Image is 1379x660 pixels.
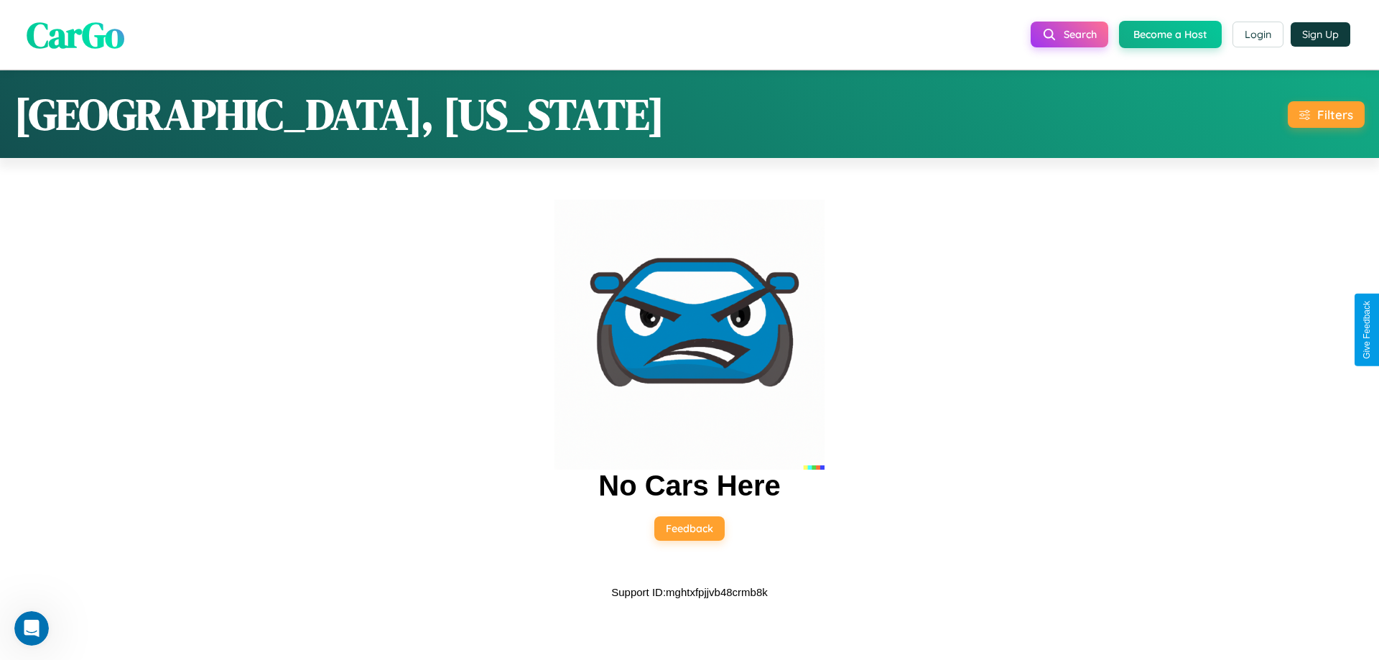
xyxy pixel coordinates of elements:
button: Search [1031,22,1108,47]
button: Login [1232,22,1283,47]
h1: [GEOGRAPHIC_DATA], [US_STATE] [14,85,664,144]
span: Search [1064,28,1097,41]
iframe: Intercom live chat [14,611,49,646]
button: Become a Host [1119,21,1222,48]
button: Filters [1288,101,1365,128]
button: Feedback [654,516,725,541]
h2: No Cars Here [598,470,780,502]
span: CarGo [27,9,124,59]
button: Sign Up [1291,22,1350,47]
div: Give Feedback [1362,301,1372,359]
p: Support ID: mghtxfpjjvb48crmb8k [611,582,768,602]
div: Filters [1317,107,1353,122]
img: car [554,200,825,470]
